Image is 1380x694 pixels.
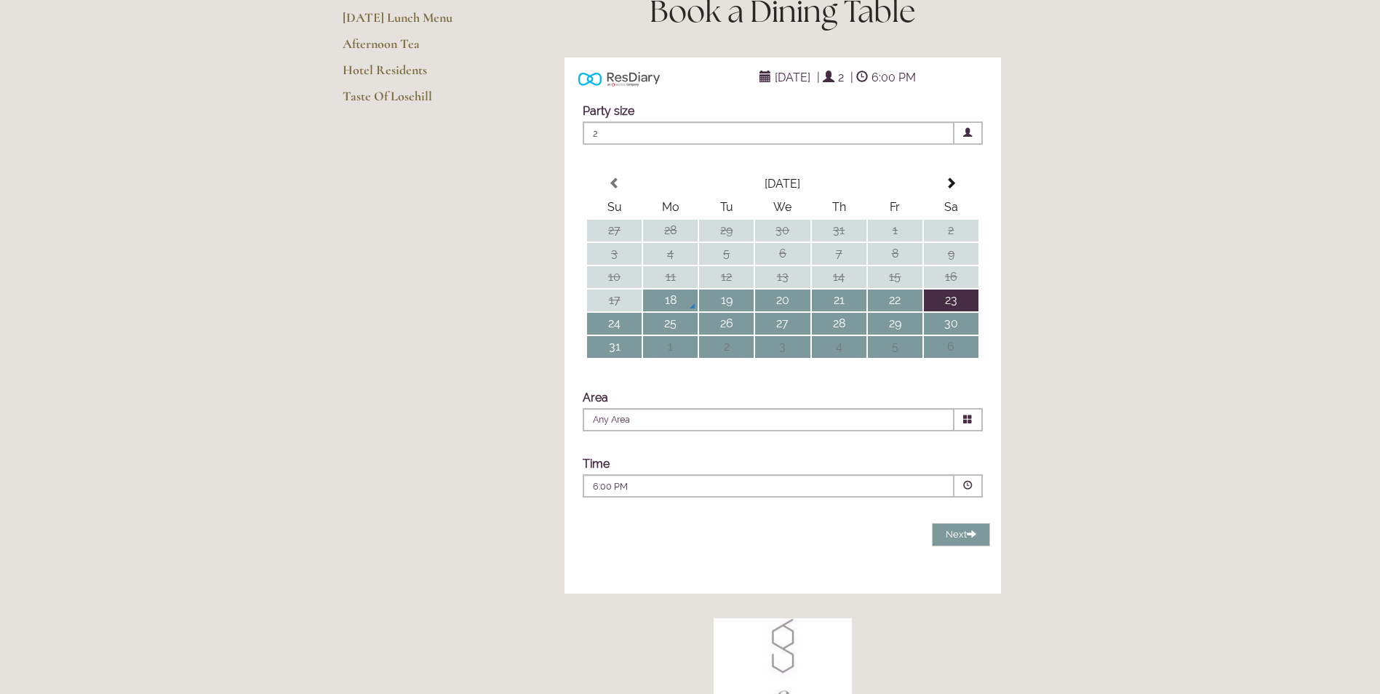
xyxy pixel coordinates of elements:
td: 30 [924,313,978,335]
td: 5 [868,336,922,358]
a: Hotel Residents [343,62,482,88]
td: 10 [587,266,642,288]
td: 22 [868,290,922,311]
td: 27 [587,220,642,242]
td: 5 [699,243,754,265]
span: 2 [583,121,954,145]
th: Su [587,196,642,218]
span: 6:00 PM [868,67,920,88]
span: Next Month [945,178,957,189]
span: [DATE] [771,67,814,88]
th: Fr [868,196,922,218]
span: Previous Month [609,178,621,189]
td: 21 [812,290,866,311]
td: 13 [755,266,810,288]
td: 16 [924,266,978,288]
td: 19 [699,290,754,311]
label: Party size [583,104,634,118]
td: 9 [924,243,978,265]
a: Afternoon Tea [343,36,482,62]
td: 29 [699,220,754,242]
td: 28 [812,313,866,335]
td: 3 [587,243,642,265]
td: 24 [587,313,642,335]
td: 17 [587,290,642,311]
td: 4 [812,336,866,358]
th: Th [812,196,866,218]
td: 11 [643,266,698,288]
th: Select Month [643,173,922,195]
span: Next [946,529,976,540]
td: 1 [643,336,698,358]
th: Tu [699,196,754,218]
button: Next [932,523,990,547]
td: 18 [643,290,698,311]
th: We [755,196,810,218]
p: 6:00 PM [593,480,856,493]
td: 23 [924,290,978,311]
span: | [817,71,820,84]
label: Time [583,457,610,471]
a: [DATE] Lunch Menu [343,9,482,36]
td: 6 [755,243,810,265]
th: Sa [924,196,978,218]
td: 27 [755,313,810,335]
td: 30 [755,220,810,242]
td: 2 [924,220,978,242]
a: Taste Of Losehill [343,88,482,114]
img: Powered by ResDiary [578,68,660,89]
td: 6 [924,336,978,358]
td: 26 [699,313,754,335]
span: | [850,71,853,84]
td: 31 [812,220,866,242]
td: 3 [755,336,810,358]
td: 8 [868,243,922,265]
td: 29 [868,313,922,335]
td: 14 [812,266,866,288]
td: 31 [587,336,642,358]
td: 12 [699,266,754,288]
th: Mo [643,196,698,218]
td: 28 [643,220,698,242]
label: Area [583,391,608,404]
td: 1 [868,220,922,242]
td: 15 [868,266,922,288]
span: 2 [834,67,847,88]
td: 4 [643,243,698,265]
td: 7 [812,243,866,265]
td: 25 [643,313,698,335]
td: 2 [699,336,754,358]
td: 20 [755,290,810,311]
